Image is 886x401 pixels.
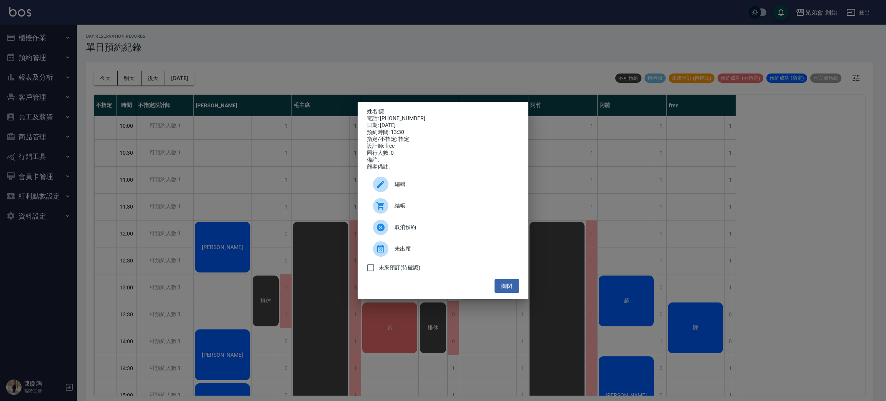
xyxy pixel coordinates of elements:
button: 關閉 [495,279,519,293]
div: 預約時間: 13:30 [367,129,519,136]
span: 未出席 [395,245,513,253]
div: 電話: [PHONE_NUMBER] [367,115,519,122]
div: 備註: [367,157,519,164]
a: 結帳 [367,195,519,217]
div: 同行人數: 0 [367,150,519,157]
div: 指定/不指定: 指定 [367,136,519,143]
p: 姓名: [367,108,519,115]
a: 陳 [379,108,384,114]
div: 顧客備註: [367,164,519,170]
span: 未來預訂(待確認) [379,264,420,272]
span: 結帳 [395,202,513,210]
div: 設計師: free [367,143,519,150]
span: 取消預約 [395,223,513,231]
span: 編輯 [395,180,513,188]
div: 編輯 [367,174,519,195]
div: 取消預約 [367,217,519,238]
div: 未出席 [367,238,519,260]
div: 日期: [DATE] [367,122,519,129]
